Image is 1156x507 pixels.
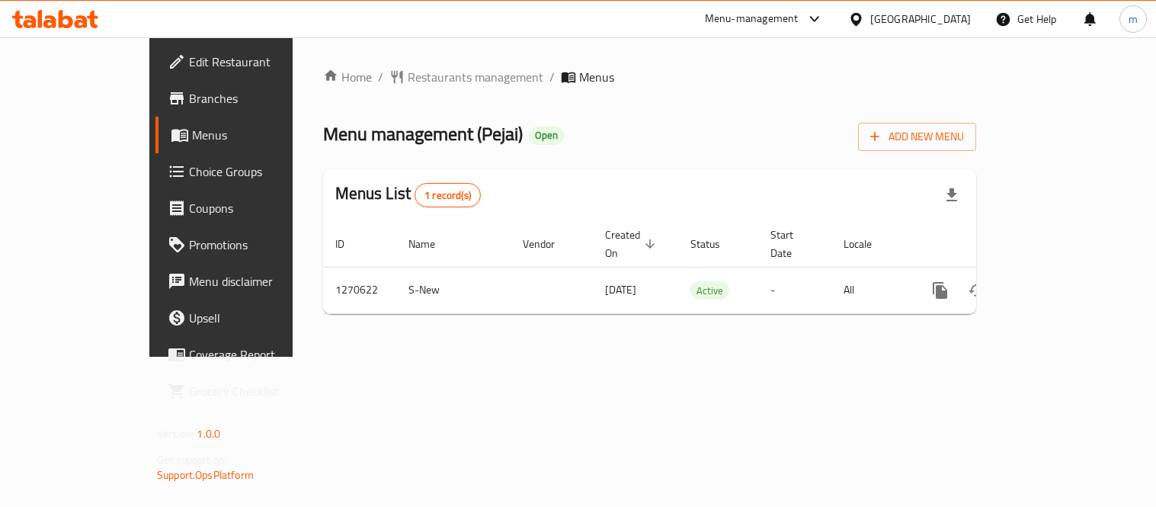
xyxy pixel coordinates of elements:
span: Status [690,235,740,253]
div: [GEOGRAPHIC_DATA] [870,11,971,27]
span: Upsell [189,309,330,327]
td: S-New [396,267,511,313]
span: Restaurants management [408,68,543,86]
nav: breadcrumb [323,68,976,86]
span: Vendor [523,235,575,253]
a: Choice Groups [155,153,342,190]
span: Menu management ( Pejai ) [323,117,523,151]
span: 1.0.0 [197,424,220,444]
span: Open [529,129,564,142]
span: Get support on: [157,450,227,470]
button: Add New Menu [858,123,976,151]
li: / [378,68,383,86]
span: ID [335,235,364,253]
span: Start Date [770,226,813,262]
span: 1 record(s) [415,188,480,203]
span: Menus [192,126,330,144]
a: Home [323,68,372,86]
td: - [758,267,831,313]
a: Restaurants management [389,68,543,86]
li: / [549,68,555,86]
div: Total records count [415,183,481,207]
td: 1270622 [323,267,396,313]
span: Version: [157,424,194,444]
div: Menu-management [705,10,799,28]
a: Menus [155,117,342,153]
button: more [922,272,959,309]
a: Coupons [155,190,342,226]
span: Locale [844,235,892,253]
span: Coupons [189,199,330,217]
a: Branches [155,80,342,117]
span: Choice Groups [189,162,330,181]
td: All [831,267,910,313]
span: Branches [189,89,330,107]
span: Menu disclaimer [189,272,330,290]
a: Grocery Checklist [155,373,342,409]
span: m [1129,11,1138,27]
span: Grocery Checklist [189,382,330,400]
span: Coverage Report [189,345,330,364]
table: enhanced table [323,221,1081,314]
span: Active [690,282,729,300]
span: Created On [605,226,660,262]
div: Export file [933,177,970,213]
a: Support.OpsPlatform [157,465,254,485]
span: Menus [579,68,614,86]
div: Active [690,281,729,300]
a: Edit Restaurant [155,43,342,80]
span: Edit Restaurant [189,53,330,71]
a: Upsell [155,300,342,336]
span: Add New Menu [870,127,964,146]
div: Open [529,127,564,145]
a: Coverage Report [155,336,342,373]
span: Name [408,235,455,253]
h2: Menus List [335,182,481,207]
span: Promotions [189,236,330,254]
a: Menu disclaimer [155,263,342,300]
span: [DATE] [605,280,636,300]
a: Promotions [155,226,342,263]
th: Actions [910,221,1081,268]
